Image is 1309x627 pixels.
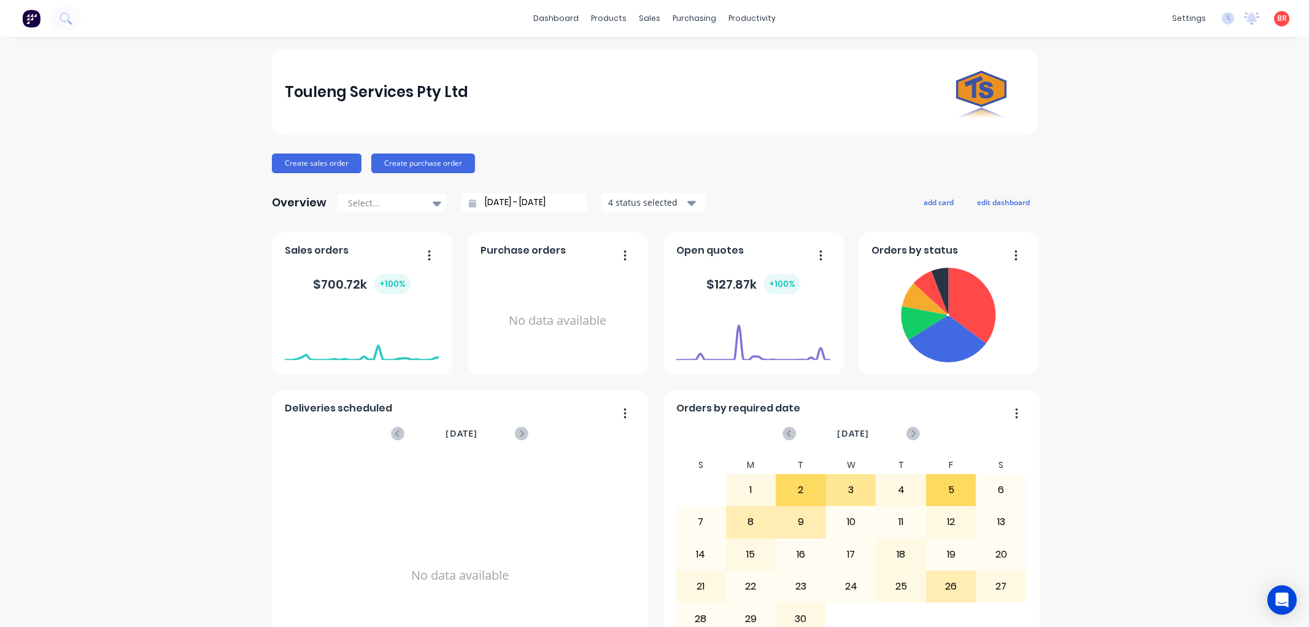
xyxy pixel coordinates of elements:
[608,196,685,209] div: 4 status selected
[676,243,744,258] span: Open quotes
[776,571,825,602] div: 23
[285,401,392,416] span: Deliveries scheduled
[726,456,776,474] div: M
[976,507,1025,537] div: 13
[285,243,349,258] span: Sales orders
[876,571,925,602] div: 25
[876,539,925,570] div: 18
[876,475,925,505] div: 4
[676,507,725,537] div: 7
[481,243,566,258] span: Purchase orders
[1166,9,1212,28] div: settings
[676,539,725,570] div: 14
[1277,13,1287,24] span: BR
[22,9,41,28] img: Factory
[727,571,776,602] div: 22
[585,9,633,28] div: products
[272,154,361,173] button: Create sales order
[871,243,958,258] span: Orders by status
[313,274,411,294] div: $ 700.72k
[764,274,800,294] div: + 100 %
[827,571,876,602] div: 24
[676,571,725,602] div: 21
[776,539,825,570] div: 16
[446,427,477,440] span: [DATE]
[676,456,726,474] div: S
[666,9,722,28] div: purchasing
[776,475,825,505] div: 2
[706,274,800,294] div: $ 127.87k
[876,456,926,474] div: T
[722,9,782,28] div: productivity
[676,401,800,416] span: Orders by required date
[876,507,925,537] div: 11
[371,154,475,173] button: Create purchase order
[527,9,585,28] a: dashboard
[727,539,776,570] div: 15
[776,456,826,474] div: T
[827,507,876,537] div: 10
[374,274,411,294] div: + 100 %
[272,190,326,215] div: Overview
[285,80,468,104] div: Touleng Services Pty Ltd
[926,456,976,474] div: F
[976,539,1025,570] div: 20
[827,475,876,505] div: 3
[927,475,976,505] div: 5
[727,475,776,505] div: 1
[633,9,666,28] div: sales
[826,456,876,474] div: W
[976,475,1025,505] div: 6
[776,507,825,537] div: 9
[927,507,976,537] div: 12
[916,194,962,210] button: add card
[837,427,869,440] span: [DATE]
[927,539,976,570] div: 19
[976,571,1025,602] div: 27
[969,194,1038,210] button: edit dashboard
[938,49,1024,135] img: Touleng Services Pty Ltd
[1267,585,1297,615] div: Open Intercom Messenger
[927,571,976,602] div: 26
[827,539,876,570] div: 17
[481,263,635,379] div: No data available
[727,507,776,537] div: 8
[976,456,1026,474] div: S
[601,193,706,212] button: 4 status selected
